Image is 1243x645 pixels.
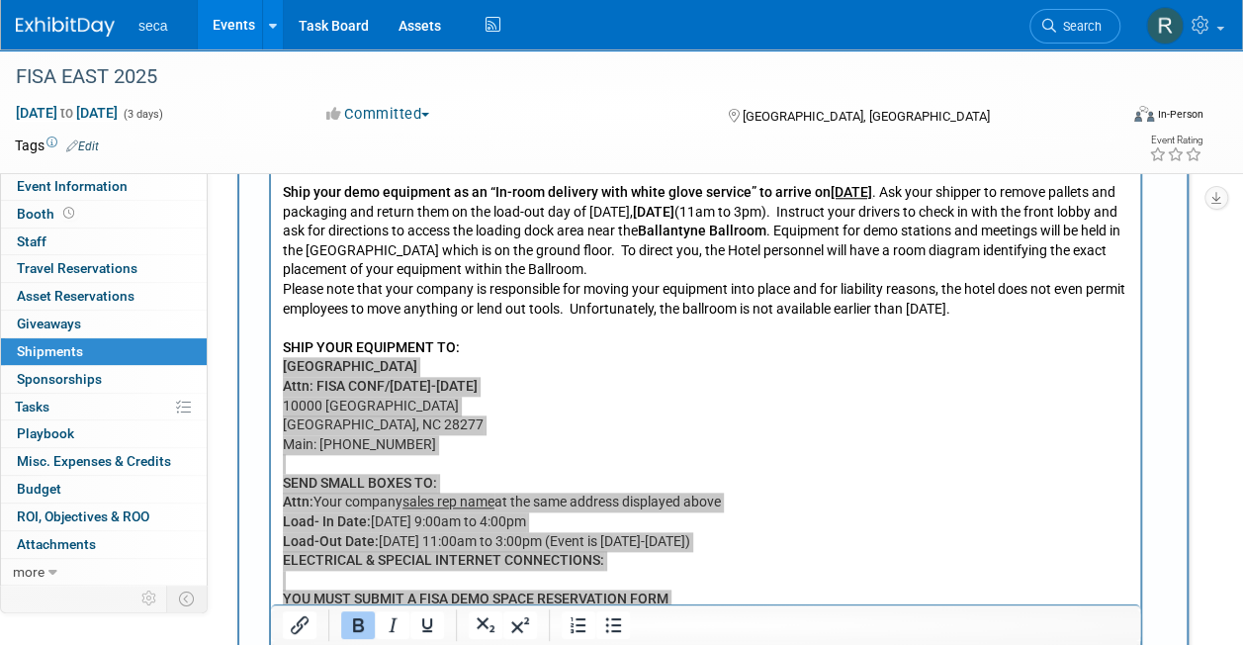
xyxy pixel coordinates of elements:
[133,586,167,611] td: Personalize Event Tab Strip
[12,397,166,432] b: SEND SMALL BOXES TO: Attn:
[122,108,163,121] span: (3 days)
[1,338,207,365] a: Shipments
[562,611,595,639] button: Numbered list
[1,476,207,503] a: Budget
[17,233,46,249] span: Staff
[1,255,207,282] a: Travel Reservations
[367,144,495,160] b: Ballantyne Ballroom
[12,202,858,240] p: Please note that your company is responsible for moving your equipment into place and for liabili...
[17,425,74,441] span: Playbook
[15,399,49,415] span: Tasks
[283,611,316,639] button: Insert/edit link
[17,343,83,359] span: Shipments
[410,611,444,639] button: Underline
[17,371,102,387] span: Sponsorships
[12,260,858,377] p: 10000 [GEOGRAPHIC_DATA] [GEOGRAPHIC_DATA], NC 28277 Main: [PHONE_NUMBER]
[15,136,99,155] td: Tags
[9,59,1102,95] div: FISA EAST 2025
[1157,107,1203,122] div: In-Person
[1,448,207,475] a: Misc. Expenses & Credits
[12,609,229,625] b: PEOPLE WHO CAN HELP YOU ARE:
[1029,9,1120,44] a: Search
[503,611,537,639] button: Superscript
[167,586,208,611] td: Toggle Event Tabs
[12,434,858,473] p: [DATE] 9:00am to 4:00pm [DATE] 11:00am to 3:00pm (Event is [DATE]-[DATE])
[17,178,128,194] span: Event Information
[12,512,398,528] b: YOU MUST SUBMIT A FISA DEMO SPACE RESERVATION FORM
[469,611,502,639] button: Subscript
[13,564,44,580] span: more
[1,173,207,200] a: Event Information
[1,311,207,337] a: Giveaways
[12,261,189,297] b: SHIP YOUR EQUIPMENT TO: [GEOGRAPHIC_DATA]
[17,206,78,222] span: Booth
[12,455,108,471] b: Load-Out Date:
[12,300,207,316] b: Attn: FISA CONF/[DATE]-[DATE]
[1030,103,1203,133] div: Event Format
[12,435,100,451] b: Load- In Date:
[1149,136,1202,145] div: Event Rating
[1,504,207,530] a: ROI, Objectives & ROO
[132,415,223,431] u: sales rep name
[424,552,575,568] i: submit to FISA by [DATE]
[17,453,171,469] span: Misc. Expenses & Credits
[1,394,207,420] a: Tasks
[341,611,375,639] button: Bold
[15,104,119,122] span: [DATE] [DATE]
[1,229,207,255] a: Staff
[596,611,630,639] button: Bullet list
[66,139,99,153] a: Edit
[743,109,990,124] span: [GEOGRAPHIC_DATA], [GEOGRAPHIC_DATA]
[1,201,207,228] a: Booth
[12,396,858,434] p: Your company at the same address displayed above
[1,531,207,558] a: Attachments
[1,559,207,586] a: more
[1134,106,1154,122] img: Format-Inperson.png
[57,105,76,121] span: to
[319,104,437,125] button: Committed
[12,474,333,490] b: ELECTRICAL & SPECIAL INTERNET CONNECTIONS:
[12,531,858,590] p: FISA will help you coordinate electrical service and any special internet connections you may nee...
[1,420,207,447] a: Playbook
[17,316,81,331] span: Giveaways
[17,508,149,524] span: ROI, Objectives & ROO
[17,260,137,276] span: Travel Reservations
[1056,19,1102,34] span: Search
[376,611,409,639] button: Italic
[17,481,61,497] span: Budget
[560,106,601,122] u: [DATE]
[138,18,168,34] span: seca
[59,206,78,221] span: Booth not reserved yet
[362,126,403,141] b: [DATE]
[1,283,207,310] a: Asset Reservations
[1146,7,1184,45] img: Rachel Jordan
[16,17,115,37] img: ExhibitDay
[17,536,96,552] span: Attachments
[1,366,207,393] a: Sponsorships
[17,288,134,304] span: Asset Reservations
